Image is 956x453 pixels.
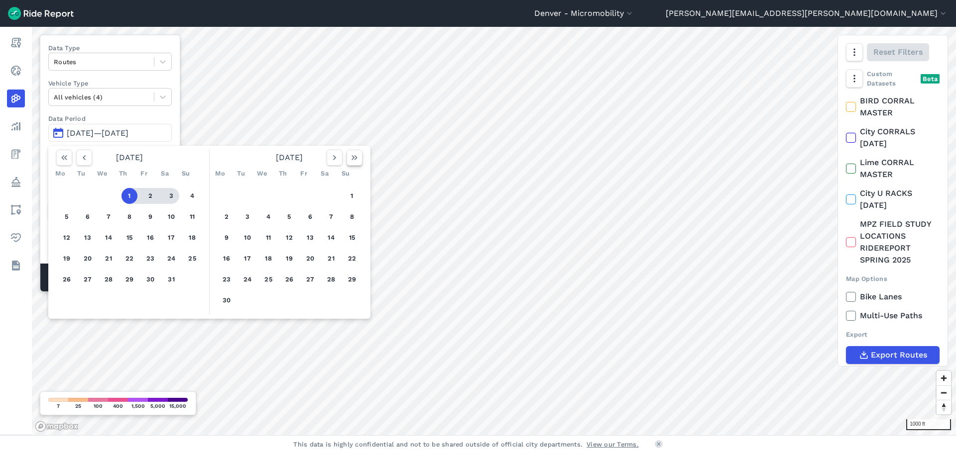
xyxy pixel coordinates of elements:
a: Analyze [7,117,25,135]
button: 12 [59,230,75,246]
button: 5 [59,209,75,225]
button: 29 [344,272,360,287]
a: View our Terms. [587,440,639,449]
div: Map Options [846,274,940,283]
label: Lime CORRAL MASTER [846,157,940,181]
button: 7 [323,209,339,225]
img: Ride Report [8,7,74,20]
label: Multi-Use Paths [846,310,940,322]
button: 18 [260,251,276,267]
button: 2 [219,209,235,225]
button: 10 [239,230,255,246]
div: Beta [921,74,940,84]
button: 26 [281,272,297,287]
button: 22 [344,251,360,267]
div: 1000 ft [906,419,951,430]
div: [DATE] [212,150,366,166]
label: Bike Lanes [846,291,940,303]
button: Zoom in [937,371,951,385]
div: Su [338,166,354,181]
div: Export [846,330,940,339]
div: Mo [52,166,68,181]
button: 15 [121,230,137,246]
a: Report [7,34,25,52]
button: 24 [163,251,179,267]
button: [PERSON_NAME][EMAIL_ADDRESS][PERSON_NAME][DOMAIN_NAME] [666,7,948,19]
button: 27 [302,272,318,287]
button: 17 [163,230,179,246]
button: 3 [239,209,255,225]
button: 25 [260,272,276,287]
div: Fr [296,166,312,181]
button: 29 [121,272,137,287]
label: Data Type [48,43,172,53]
button: 19 [59,251,75,267]
button: 24 [239,272,255,287]
button: 5 [281,209,297,225]
div: Th [275,166,291,181]
div: Matched Trips [40,264,180,291]
div: We [254,166,270,181]
button: 26 [59,272,75,287]
button: 13 [80,230,96,246]
div: Sa [157,166,173,181]
a: Heatmaps [7,90,25,107]
button: 23 [142,251,158,267]
button: 3 [163,188,179,204]
label: City U RACKS [DATE] [846,187,940,211]
button: 28 [323,272,339,287]
button: 1 [344,188,360,204]
canvas: Map [32,27,956,435]
button: 30 [219,292,235,308]
button: 1 [121,188,137,204]
span: Reset Filters [873,46,923,58]
div: Custom Datasets [846,69,940,88]
button: 16 [219,251,235,267]
button: 8 [121,209,137,225]
label: City CORRALS [DATE] [846,126,940,150]
button: 20 [80,251,96,267]
button: 23 [219,272,235,287]
button: 15 [344,230,360,246]
button: 11 [260,230,276,246]
button: 9 [219,230,235,246]
button: 18 [184,230,200,246]
div: Tu [233,166,249,181]
button: 14 [101,230,117,246]
div: Su [178,166,194,181]
button: 4 [184,188,200,204]
button: 10 [163,209,179,225]
div: Sa [317,166,333,181]
a: Datasets [7,257,25,274]
a: Fees [7,145,25,163]
div: Th [115,166,131,181]
button: 8 [344,209,360,225]
button: 28 [101,272,117,287]
div: Mo [212,166,228,181]
div: We [94,166,110,181]
label: Vehicle Type [48,79,172,88]
button: 21 [323,251,339,267]
button: 31 [163,272,179,287]
button: Denver - Micromobility [534,7,634,19]
button: [DATE]—[DATE] [48,124,172,142]
label: Data Period [48,114,172,123]
button: 17 [239,251,255,267]
div: [DATE] [52,150,207,166]
button: 25 [184,251,200,267]
div: Tu [73,166,89,181]
a: Mapbox logo [35,421,79,432]
span: Export Routes [871,349,927,361]
button: 30 [142,272,158,287]
a: Health [7,229,25,247]
a: Realtime [7,62,25,80]
div: Fr [136,166,152,181]
button: 4 [260,209,276,225]
button: 2 [142,188,158,204]
label: BIRD CORRAL MASTER [846,95,940,119]
a: Areas [7,201,25,219]
button: Reset bearing to north [937,400,951,414]
button: 12 [281,230,297,246]
button: 27 [80,272,96,287]
button: 7 [101,209,117,225]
